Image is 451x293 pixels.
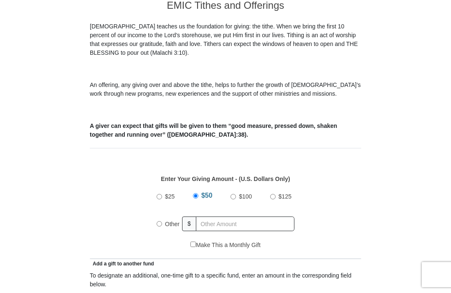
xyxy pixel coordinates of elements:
span: $25 [165,193,175,200]
input: Make This a Monthly Gift [190,242,196,247]
span: $100 [239,193,252,200]
span: Other [165,221,180,227]
input: Other Amount [196,217,294,231]
label: Make This a Monthly Gift [190,241,261,250]
span: $125 [279,193,291,200]
span: Add a gift to another fund [90,261,154,267]
b: A giver can expect that gifts will be given to them “good measure, pressed down, shaken together ... [90,122,337,138]
span: $50 [201,192,213,199]
p: An offering, any giving over and above the tithe, helps to further the growth of [DEMOGRAPHIC_DAT... [90,81,361,98]
div: To designate an additional, one-time gift to a specific fund, enter an amount in the correspondin... [90,271,361,289]
span: $ [182,217,196,231]
strong: Enter Your Giving Amount - (U.S. Dollars Only) [161,176,290,182]
p: [DEMOGRAPHIC_DATA] teaches us the foundation for giving: the tithe. When we bring the first 10 pe... [90,22,361,57]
